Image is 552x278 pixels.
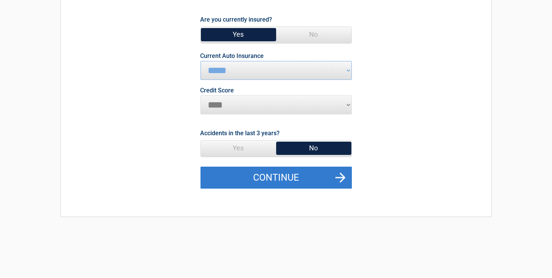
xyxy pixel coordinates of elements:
span: No [276,141,351,156]
span: Yes [201,141,276,156]
label: Accidents in the last 3 years? [201,128,280,138]
label: Current Auto Insurance [201,53,264,59]
span: Yes [201,27,276,42]
span: No [276,27,351,42]
label: Credit Score [201,87,234,94]
label: Are you currently insured? [201,14,272,25]
button: Continue [201,167,352,189]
